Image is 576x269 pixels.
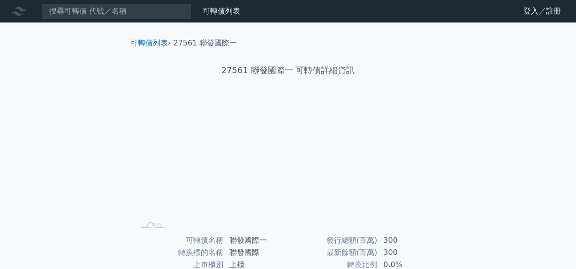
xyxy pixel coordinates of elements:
li: 27561 聯發國際一 [174,37,237,49]
td: 300 [378,247,442,259]
a: 登入／註冊 [516,4,568,19]
input: 搜尋可轉債 代號／名稱 [41,3,191,19]
td: 可轉債名稱 [134,234,224,247]
td: 聯發國際一 [224,234,288,247]
td: 聯發國際 [224,247,288,259]
td: 最新餘額(百萬) [288,247,378,259]
a: 可轉債列表 [130,38,168,47]
li: › [130,37,171,49]
td: 轉換標的名稱 [134,247,224,259]
a: 可轉債列表 [203,7,240,15]
td: 發行總額(百萬) [288,234,378,247]
td: 300 [378,234,442,247]
h1: 27561 聯發國際一 可轉債詳細資訊 [123,64,453,77]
